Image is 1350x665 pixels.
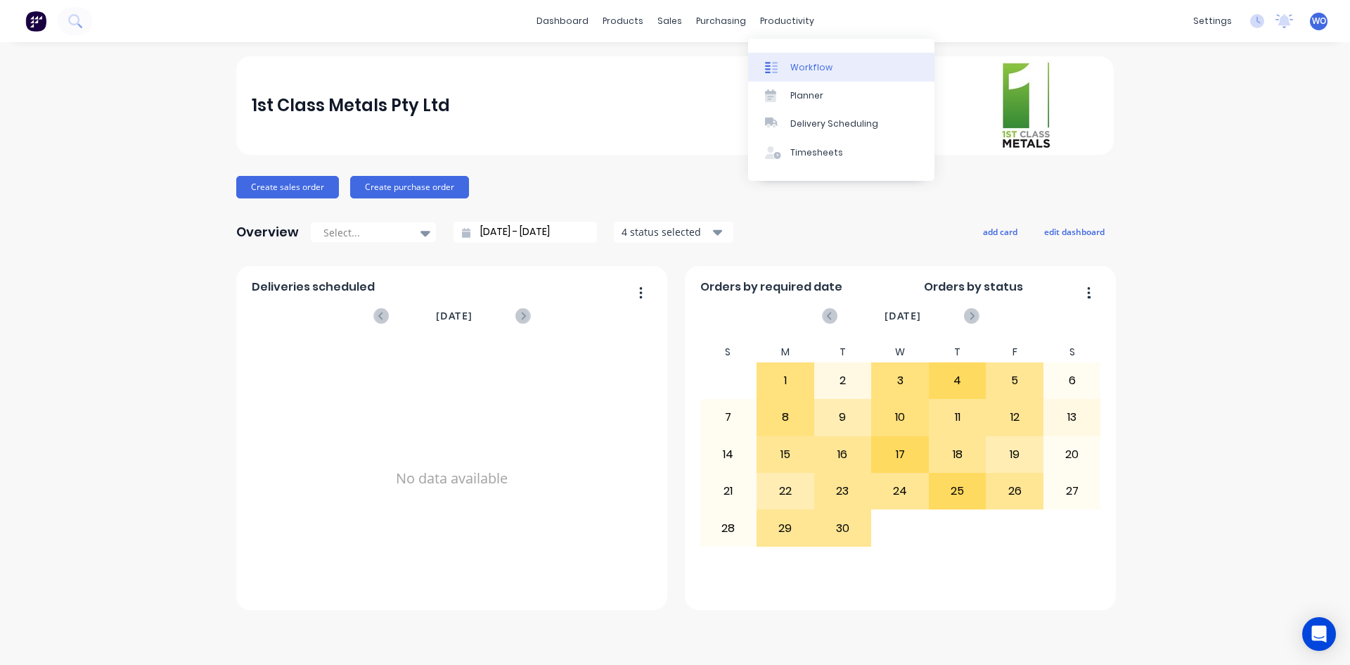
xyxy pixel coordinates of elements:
[872,400,928,435] div: 10
[871,342,929,362] div: W
[753,11,821,32] div: productivity
[1302,617,1336,651] div: Open Intercom Messenger
[815,474,871,509] div: 23
[757,437,814,472] div: 15
[236,218,299,246] div: Overview
[790,118,878,130] div: Delivery Scheduling
[757,363,814,398] div: 1
[700,279,842,296] span: Orders by required date
[650,11,689,32] div: sales
[929,342,986,362] div: T
[622,224,710,239] div: 4 status selected
[872,363,928,398] div: 3
[700,400,757,435] div: 7
[815,400,871,435] div: 9
[930,363,986,398] div: 4
[1044,474,1100,509] div: 27
[252,91,450,120] div: 1st Class Metals Pty Ltd
[529,11,596,32] a: dashboard
[1312,15,1326,27] span: WO
[1043,342,1101,362] div: S
[872,474,928,509] div: 24
[986,342,1043,362] div: F
[25,11,46,32] img: Factory
[748,82,934,110] a: Planner
[757,474,814,509] div: 22
[815,510,871,545] div: 30
[815,437,871,472] div: 16
[930,437,986,472] div: 18
[252,279,375,296] span: Deliveries scheduled
[986,437,1043,472] div: 19
[700,510,757,545] div: 28
[790,89,823,102] div: Planner
[700,474,757,509] div: 21
[790,61,832,74] div: Workflow
[236,176,339,198] button: Create sales order
[974,222,1027,241] button: add card
[748,139,934,167] a: Timesheets
[1044,363,1100,398] div: 6
[748,53,934,81] a: Workflow
[815,363,871,398] div: 2
[757,510,814,545] div: 29
[930,474,986,509] div: 25
[436,308,472,324] span: [DATE]
[790,146,843,159] div: Timesheets
[872,437,928,472] div: 17
[1000,61,1052,151] img: 1st Class Metals Pty Ltd
[252,342,652,615] div: No data available
[700,437,757,472] div: 14
[748,110,934,138] a: Delivery Scheduling
[689,11,753,32] div: purchasing
[700,342,757,362] div: S
[885,308,921,324] span: [DATE]
[596,11,650,32] div: products
[986,474,1043,509] div: 26
[1186,11,1239,32] div: settings
[924,279,1023,296] span: Orders by status
[350,176,469,198] button: Create purchase order
[930,400,986,435] div: 11
[757,342,814,362] div: M
[757,400,814,435] div: 8
[1044,400,1100,435] div: 13
[1044,437,1100,472] div: 20
[1035,222,1114,241] button: edit dashboard
[814,342,872,362] div: T
[986,363,1043,398] div: 5
[614,222,733,243] button: 4 status selected
[986,400,1043,435] div: 12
